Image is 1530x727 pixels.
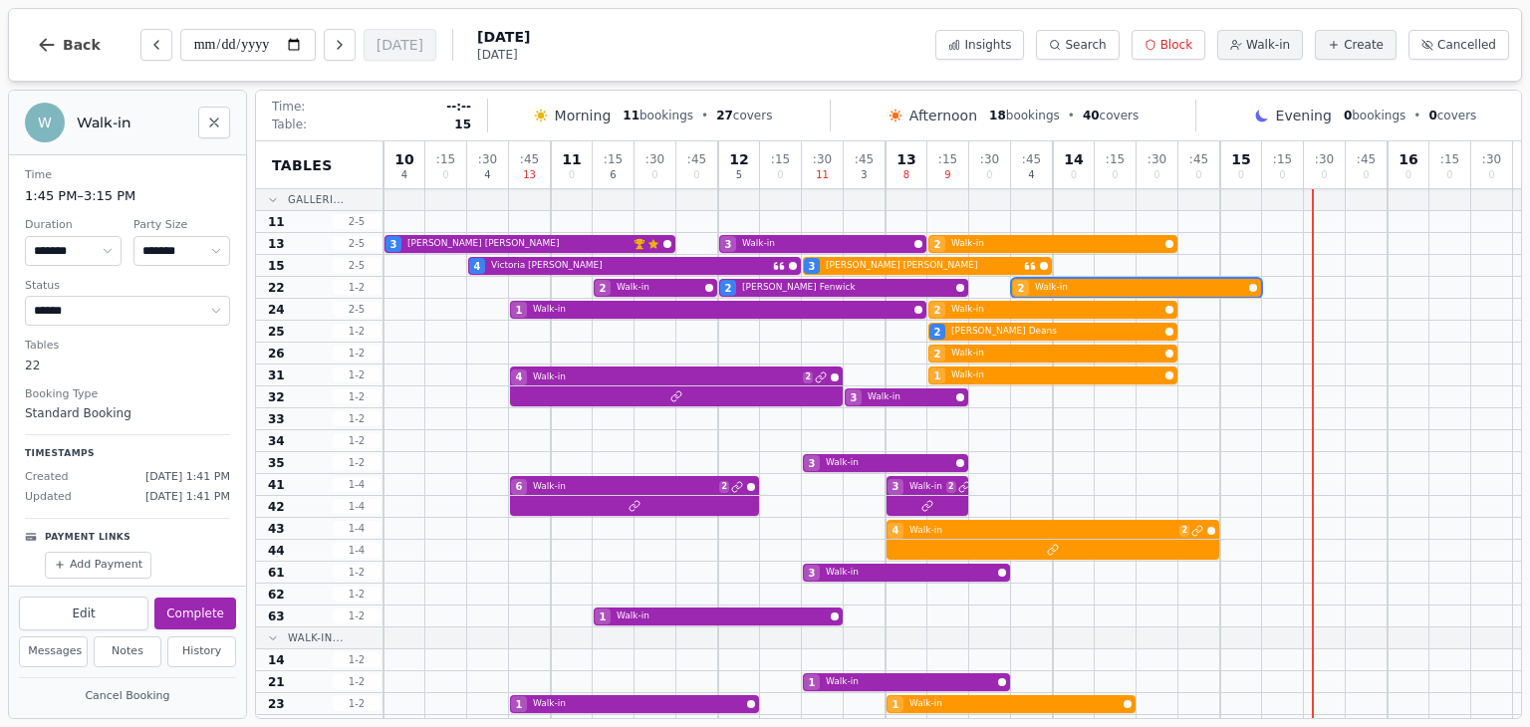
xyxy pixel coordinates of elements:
[1321,170,1327,180] span: 0
[826,566,994,580] span: Walk-in
[268,499,285,515] span: 42
[938,153,957,165] span: : 15
[133,217,230,234] dt: Party Size
[474,259,481,274] span: 4
[610,170,616,180] span: 6
[25,186,230,206] dd: 1:45 PM – 3:15 PM
[1344,37,1384,53] span: Create
[268,674,285,690] span: 21
[533,370,799,384] span: Walk-in
[1064,152,1083,166] span: 14
[1405,170,1411,180] span: 0
[989,108,1060,123] span: bookings
[903,170,909,180] span: 8
[333,433,381,448] span: 1 - 2
[333,214,381,229] span: 2 - 5
[1083,108,1139,123] span: covers
[1246,37,1290,53] span: Walk-in
[600,281,607,296] span: 2
[268,324,285,340] span: 25
[77,113,186,132] h2: Walk-in
[729,152,748,166] span: 12
[1315,153,1334,165] span: : 30
[268,433,285,449] span: 34
[442,170,448,180] span: 0
[934,368,941,383] span: 1
[333,302,381,317] span: 2 - 5
[1440,153,1459,165] span: : 15
[1071,170,1077,180] span: 0
[63,38,101,52] span: Back
[604,153,623,165] span: : 15
[909,524,1175,538] span: Walk-in
[892,523,899,538] span: 4
[1363,170,1369,180] span: 0
[1276,106,1332,125] span: Evening
[333,543,381,558] span: 1 - 4
[600,609,607,624] span: 1
[390,237,397,252] span: 3
[935,30,1024,60] button: Insights
[1083,109,1100,122] span: 40
[826,456,952,470] span: Walk-in
[1106,153,1125,165] span: : 15
[516,479,523,494] span: 6
[1344,109,1352,122] span: 0
[268,477,285,493] span: 41
[1315,30,1397,60] button: Create
[1132,30,1205,60] button: Block
[268,302,285,318] span: 24
[736,170,742,180] span: 5
[25,217,122,234] dt: Duration
[909,480,942,494] span: Walk-in
[1446,170,1452,180] span: 0
[394,152,413,166] span: 10
[809,259,816,274] span: 3
[520,153,539,165] span: : 45
[964,37,1011,53] span: Insights
[268,280,285,296] span: 22
[1147,153,1166,165] span: : 30
[562,152,581,166] span: 11
[25,338,230,355] dt: Tables
[333,477,381,492] span: 1 - 4
[944,170,950,180] span: 9
[272,155,333,175] span: Tables
[516,369,523,384] span: 4
[951,347,1161,361] span: Walk-in
[1160,37,1192,53] span: Block
[623,108,693,123] span: bookings
[477,27,530,47] span: [DATE]
[268,258,285,274] span: 15
[333,236,381,251] span: 2 - 5
[1036,30,1119,60] button: Search
[19,636,88,667] button: Messages
[523,170,536,180] span: 13
[1413,108,1420,123] span: •
[1065,37,1106,53] span: Search
[333,499,381,514] span: 1 - 4
[1028,170,1034,180] span: 4
[716,109,733,122] span: 27
[896,152,915,166] span: 13
[401,170,407,180] span: 4
[1238,170,1244,180] span: 0
[742,237,910,251] span: Walk-in
[980,153,999,165] span: : 30
[333,346,381,361] span: 1 - 2
[989,109,1006,122] span: 18
[268,389,285,405] span: 32
[436,153,455,165] span: : 15
[333,367,381,382] span: 1 - 2
[934,347,941,362] span: 2
[268,346,285,362] span: 26
[1273,153,1292,165] span: : 15
[693,170,699,180] span: 0
[934,237,941,252] span: 2
[25,469,69,486] span: Created
[555,106,612,125] span: Morning
[288,630,344,645] span: Walk-In...
[569,170,575,180] span: 0
[333,411,381,426] span: 1 - 2
[909,697,1120,711] span: Walk-in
